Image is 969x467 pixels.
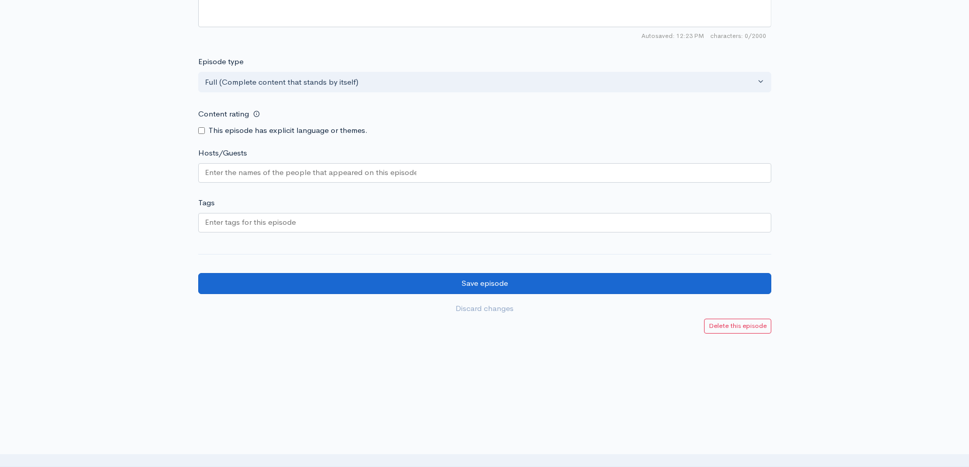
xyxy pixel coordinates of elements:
[710,31,766,41] span: 0/2000
[205,217,297,228] input: Enter tags for this episode
[704,319,771,334] a: Delete this episode
[198,104,249,125] label: Content rating
[198,56,243,68] label: Episode type
[205,76,755,88] div: Full (Complete content that stands by itself)
[198,273,771,294] input: Save episode
[208,125,368,137] label: This episode has explicit language or themes.
[198,147,247,159] label: Hosts/Guests
[709,321,767,330] small: Delete this episode
[198,197,215,209] label: Tags
[641,31,704,41] span: Autosaved: 12:23 PM
[198,298,771,319] a: Discard changes
[205,167,416,179] input: Enter the names of the people that appeared on this episode
[198,72,771,93] button: Full (Complete content that stands by itself)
